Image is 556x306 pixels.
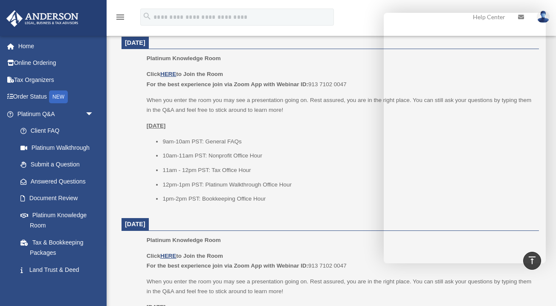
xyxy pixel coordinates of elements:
div: NEW [49,90,68,103]
a: Order StatusNEW [6,88,107,106]
a: Tax & Bookkeeping Packages [12,234,107,261]
li: 9am-10am PST: General FAQs [162,137,533,147]
span: [DATE] [125,39,145,46]
a: Submit a Question [12,156,107,173]
li: 10am-11am PST: Nonprofit Office Hour [162,151,533,161]
p: 913 7102 0047 [147,69,533,89]
a: Platinum Knowledge Room [12,207,102,234]
a: Land Trust & Deed Forum [12,261,107,289]
a: Home [6,38,107,55]
a: Platinum Walkthrough [12,139,107,156]
a: Tax Organizers [6,71,107,88]
span: arrow_drop_down [85,105,102,123]
p: When you enter the room you may see a presentation going on. Rest assured, you are in the right p... [147,95,533,115]
a: Platinum Q&Aarrow_drop_down [6,105,107,122]
img: Anderson Advisors Platinum Portal [4,10,81,27]
span: Platinum Knowledge Room [147,55,221,61]
a: Client FAQ [12,122,107,140]
p: When you enter the room you may see a presentation going on. Rest assured, you are in the right p... [147,277,533,297]
a: Answered Questions [12,173,107,190]
b: For the best experience join via Zoom App with Webinar ID: [147,262,308,269]
img: User Pic [537,11,550,23]
iframe: Chat Window [384,13,546,263]
p: 913 7102 0047 [147,251,533,271]
b: Click to Join the Room [147,253,223,259]
a: menu [115,15,125,22]
a: Document Review [12,190,107,207]
span: Platinum Knowledge Room [147,237,221,243]
li: 11am - 12pm PST: Tax Office Hour [162,165,533,175]
a: HERE [160,71,176,77]
b: Click to Join the Room [147,71,223,77]
li: 12pm-1pm PST: Platinum Walkthrough Office Hour [162,180,533,190]
i: menu [115,12,125,22]
li: 1pm-2pm PST: Bookkeeping Office Hour [162,194,533,204]
b: For the best experience join via Zoom App with Webinar ID: [147,81,308,87]
a: Online Ordering [6,55,107,72]
span: [DATE] [125,221,145,227]
u: [DATE] [147,122,166,129]
i: search [142,12,152,21]
a: HERE [160,253,176,259]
